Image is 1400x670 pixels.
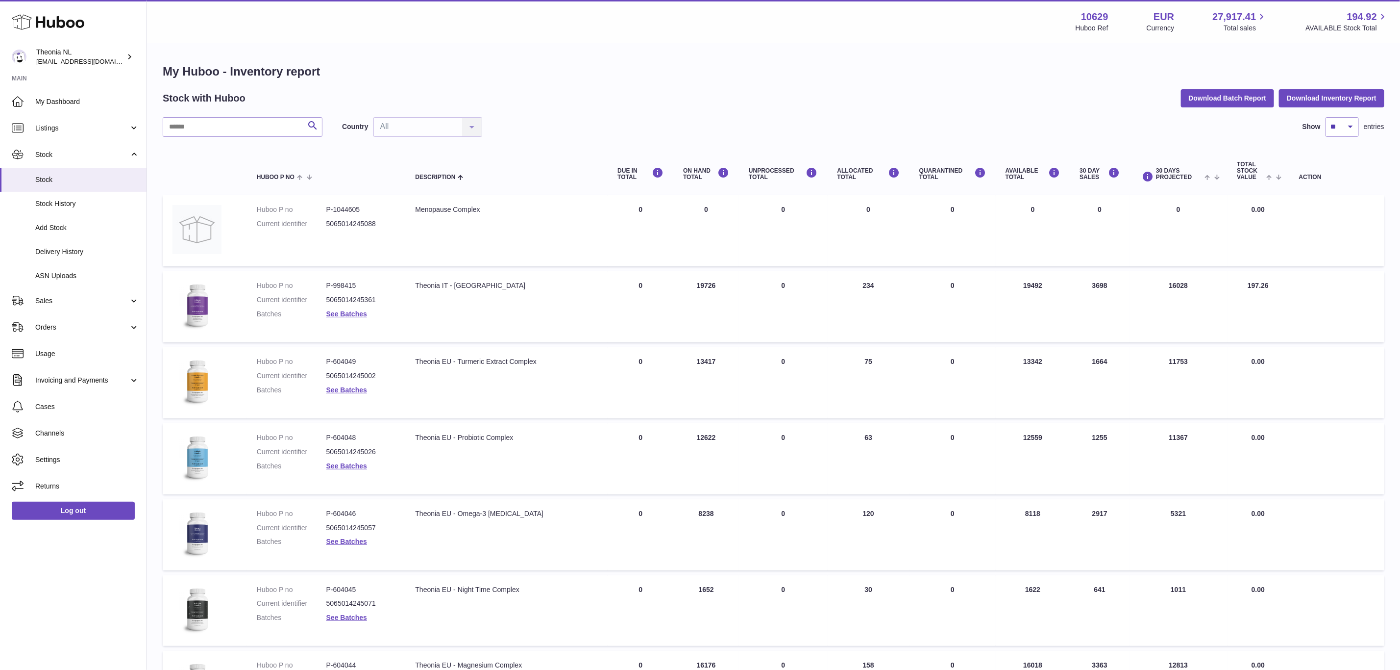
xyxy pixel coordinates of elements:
[1299,174,1375,180] div: Action
[673,271,739,342] td: 19726
[1080,167,1120,180] div: 30 DAY SALES
[35,175,139,184] span: Stock
[257,462,326,471] dt: Batches
[1147,24,1175,33] div: Currency
[739,423,827,494] td: 0
[1237,161,1264,181] span: Total stock value
[673,575,739,646] td: 1652
[257,205,326,214] dt: Huboo P no
[739,271,827,342] td: 0
[1154,10,1174,24] strong: EUR
[608,347,673,418] td: 0
[257,599,326,608] dt: Current identifier
[1070,271,1130,342] td: 3698
[1130,575,1227,646] td: 1011
[257,433,326,442] dt: Huboo P no
[257,661,326,670] dt: Huboo P no
[326,371,396,381] dd: 5065014245002
[326,386,367,394] a: See Batches
[1212,10,1256,24] span: 27,917.41
[326,447,396,457] dd: 5065014245026
[1070,575,1130,646] td: 641
[35,247,139,257] span: Delivery History
[257,357,326,366] dt: Huboo P no
[1070,195,1130,266] td: 0
[326,310,367,318] a: See Batches
[996,499,1070,570] td: 8118
[172,585,221,634] img: product image
[1070,499,1130,570] td: 2917
[35,402,139,412] span: Cases
[415,281,598,290] div: Theonia IT - [GEOGRAPHIC_DATA]
[35,455,139,464] span: Settings
[326,509,396,518] dd: P-604046
[415,205,598,214] div: Menopause Complex
[326,219,396,229] dd: 5065014245088
[996,271,1070,342] td: 19492
[1252,434,1265,441] span: 0.00
[12,50,26,64] img: info@wholesomegoods.eu
[257,386,326,395] dt: Batches
[257,309,326,319] dt: Batches
[1130,423,1227,494] td: 11367
[35,296,129,306] span: Sales
[608,195,673,266] td: 0
[608,575,673,646] td: 0
[35,223,139,232] span: Add Stock
[951,282,955,289] span: 0
[1070,423,1130,494] td: 1255
[739,575,827,646] td: 0
[35,97,139,106] span: My Dashboard
[1252,358,1265,365] span: 0.00
[35,429,139,438] span: Channels
[1364,122,1384,131] span: entries
[1305,24,1388,33] span: AVAILABLE Stock Total
[172,509,221,558] img: product image
[35,323,129,332] span: Orders
[326,614,367,621] a: See Batches
[608,423,673,494] td: 0
[1347,10,1377,24] span: 194.92
[828,271,909,342] td: 234
[172,281,221,330] img: product image
[608,499,673,570] td: 0
[326,295,396,305] dd: 5065014245361
[1252,206,1265,213] span: 0.00
[996,575,1070,646] td: 1622
[1081,10,1108,24] strong: 10629
[326,538,367,545] a: See Batches
[172,357,221,406] img: product image
[163,64,1384,79] h1: My Huboo - Inventory report
[36,57,144,65] span: [EMAIL_ADDRESS][DOMAIN_NAME]
[257,585,326,594] dt: Huboo P no
[326,661,396,670] dd: P-604044
[1130,499,1227,570] td: 5321
[257,219,326,229] dt: Current identifier
[326,433,396,442] dd: P-604048
[257,371,326,381] dt: Current identifier
[1302,122,1321,131] label: Show
[739,195,827,266] td: 0
[35,124,129,133] span: Listings
[1252,586,1265,593] span: 0.00
[828,499,909,570] td: 120
[1248,282,1269,289] span: 197.26
[257,174,295,180] span: Huboo P no
[326,357,396,366] dd: P-604049
[415,357,598,366] div: Theonia EU - Turmeric Extract Complex
[257,523,326,533] dt: Current identifier
[415,433,598,442] div: Theonia EU - Probiotic Complex
[1252,661,1265,669] span: 0.00
[36,48,124,66] div: Theonia NL
[12,502,135,519] a: Log out
[326,585,396,594] dd: P-604045
[996,347,1070,418] td: 13342
[837,167,900,180] div: ALLOCATED Total
[1076,24,1108,33] div: Huboo Ref
[326,523,396,533] dd: 5065014245057
[739,499,827,570] td: 0
[342,122,368,131] label: Country
[951,586,955,593] span: 0
[996,195,1070,266] td: 0
[749,167,817,180] div: UNPROCESSED Total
